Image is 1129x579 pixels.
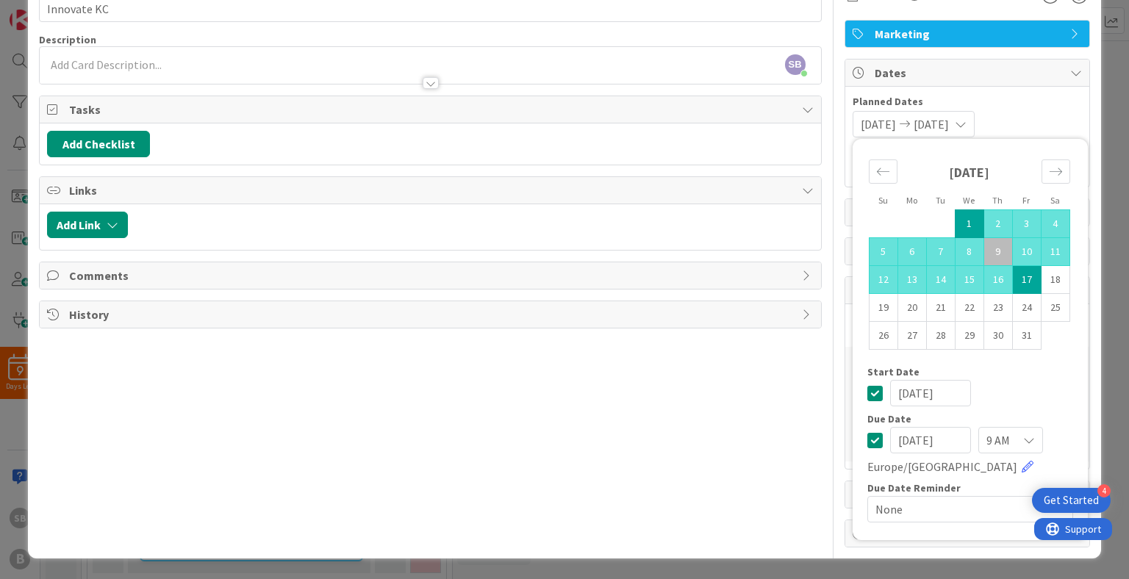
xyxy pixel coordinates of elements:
[983,322,1012,350] td: Choose Thursday, 10/30/2025 12:00 PM as your check-in date. It’s available.
[867,458,1017,475] span: Europe/[GEOGRAPHIC_DATA]
[949,164,989,181] strong: [DATE]
[1022,195,1030,206] small: Fr
[39,33,96,46] span: Description
[869,159,897,184] div: Move backward to switch to the previous month.
[31,2,67,20] span: Support
[1042,159,1070,184] div: Move forward to switch to the next month.
[897,238,926,266] td: Selected. Monday, 10/06/2025 12:00 PM
[869,266,897,294] td: Selected. Sunday, 10/12/2025 12:00 PM
[1012,210,1041,238] td: Selected. Friday, 10/03/2025 12:00 PM
[926,322,955,350] td: Choose Tuesday, 10/28/2025 12:00 PM as your check-in date. It’s available.
[955,294,983,322] td: Choose Wednesday, 10/22/2025 12:00 PM as your check-in date. It’s available.
[992,195,1003,206] small: Th
[1041,238,1069,266] td: Selected. Saturday, 10/11/2025 12:00 PM
[1044,493,1099,508] div: Get Started
[869,238,897,266] td: Selected. Sunday, 10/05/2025 12:00 PM
[69,101,794,118] span: Tasks
[69,267,794,284] span: Comments
[69,181,794,199] span: Links
[926,266,955,294] td: Selected. Tuesday, 10/14/2025 12:00 PM
[1050,195,1060,206] small: Sa
[1012,238,1041,266] td: Selected. Friday, 10/10/2025 12:00 PM
[926,294,955,322] td: Choose Tuesday, 10/21/2025 12:00 PM as your check-in date. It’s available.
[867,483,961,493] span: Due Date Reminder
[906,195,917,206] small: Mo
[861,115,896,133] span: [DATE]
[926,238,955,266] td: Selected. Tuesday, 10/07/2025 12:00 PM
[936,195,945,206] small: Tu
[897,294,926,322] td: Choose Monday, 10/20/2025 12:00 PM as your check-in date. It’s available.
[963,195,975,206] small: We
[875,64,1063,82] span: Dates
[983,238,1012,266] td: Selected. Thursday, 10/09/2025 12:00 PM
[897,266,926,294] td: Selected. Monday, 10/13/2025 12:00 PM
[69,306,794,323] span: History
[983,266,1012,294] td: Selected. Thursday, 10/16/2025 12:00 PM
[890,427,971,453] input: MM/DD/YYYY
[1041,210,1069,238] td: Selected. Saturday, 10/04/2025 12:00 PM
[955,322,983,350] td: Choose Wednesday, 10/29/2025 12:00 PM as your check-in date. It’s available.
[869,294,897,322] td: Choose Sunday, 10/19/2025 12:00 PM as your check-in date. It’s available.
[853,146,1086,367] div: Calendar
[897,322,926,350] td: Choose Monday, 10/27/2025 12:00 PM as your check-in date. It’s available.
[878,195,888,206] small: Su
[983,210,1012,238] td: Selected. Thursday, 10/02/2025 12:00 PM
[955,210,983,238] td: Selected as start date. Wednesday, 10/01/2025 12:00 PM
[955,266,983,294] td: Selected. Wednesday, 10/15/2025 12:00 PM
[1041,266,1069,294] td: Choose Saturday, 10/18/2025 12:00 PM as your check-in date. It’s available.
[47,212,128,238] button: Add Link
[983,294,1012,322] td: Choose Thursday, 10/23/2025 12:00 PM as your check-in date. It’s available.
[1032,488,1111,513] div: Open Get Started checklist, remaining modules: 4
[914,115,949,133] span: [DATE]
[869,322,897,350] td: Choose Sunday, 10/26/2025 12:00 PM as your check-in date. It’s available.
[890,380,971,406] input: MM/DD/YYYY
[47,131,150,157] button: Add Checklist
[986,430,1010,450] span: 9 AM
[875,25,1063,43] span: Marketing
[867,414,911,424] span: Due Date
[875,499,1040,519] span: None
[1012,294,1041,322] td: Choose Friday, 10/24/2025 12:00 PM as your check-in date. It’s available.
[867,367,920,377] span: Start Date
[1012,322,1041,350] td: Choose Friday, 10/31/2025 12:00 PM as your check-in date. It’s available.
[785,54,806,75] span: SB
[1097,484,1111,497] div: 4
[1012,266,1041,294] td: Selected as end date. Friday, 10/17/2025 12:00 PM
[955,238,983,266] td: Selected. Wednesday, 10/08/2025 12:00 PM
[853,94,1082,109] span: Planned Dates
[1041,294,1069,322] td: Choose Saturday, 10/25/2025 12:00 PM as your check-in date. It’s available.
